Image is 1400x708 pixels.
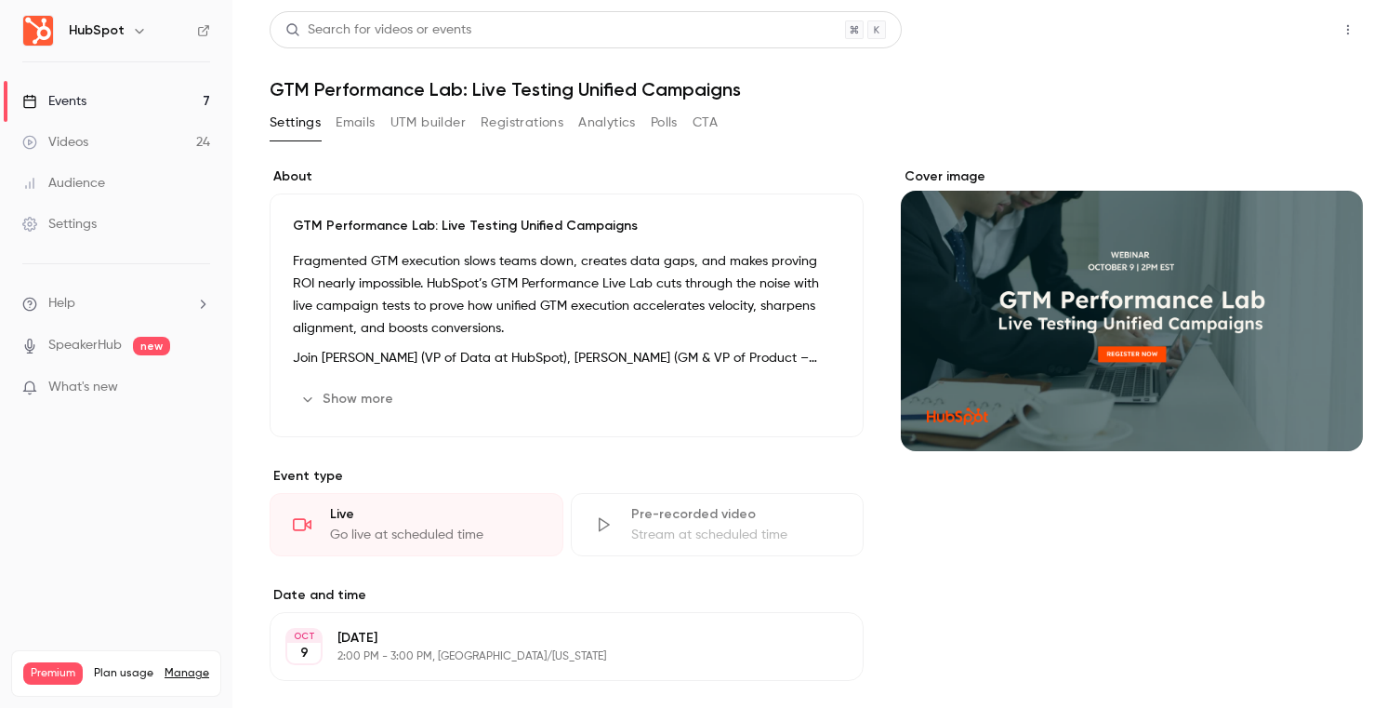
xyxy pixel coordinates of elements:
a: SpeakerHub [48,336,122,355]
button: Registrations [481,108,563,138]
button: Polls [651,108,678,138]
button: Settings [270,108,321,138]
button: UTM builder [390,108,466,138]
button: CTA [693,108,718,138]
iframe: Noticeable Trigger [188,380,210,396]
div: OCT [287,630,321,643]
h6: HubSpot [69,21,125,40]
p: 2:00 PM - 3:00 PM, [GEOGRAPHIC_DATA]/[US_STATE] [337,649,765,664]
button: Share [1245,11,1318,48]
label: About [270,167,864,186]
h1: GTM Performance Lab: Live Testing Unified Campaigns [270,78,1363,100]
div: Videos [22,133,88,152]
img: HubSpot [23,16,53,46]
div: Pre-recorded video [631,505,841,524]
button: Show more [293,384,404,414]
span: Premium [23,662,83,685]
p: 9 [300,644,309,662]
li: help-dropdown-opener [22,294,210,314]
p: Fragmented GTM execution slows teams down, creates data gaps, and makes proving ROI nearly imposs... [293,250,840,340]
button: Emails [336,108,375,138]
div: Live [330,505,540,524]
div: Settings [22,215,97,234]
label: Date and time [270,586,864,605]
p: GTM Performance Lab: Live Testing Unified Campaigns [293,217,840,235]
div: Stream at scheduled time [631,526,841,544]
p: Join [PERSON_NAME] (VP of Data at HubSpot), [PERSON_NAME] (GM & VP of Product – Marketing Hub, in... [293,347,840,369]
div: Events [22,92,86,111]
div: Go live at scheduled time [330,526,540,544]
span: new [133,337,170,355]
span: Help [48,294,75,314]
div: LiveGo live at scheduled time [270,493,563,556]
label: Cover image [901,167,1363,186]
p: Event type [270,467,864,486]
div: Audience [22,174,105,193]
button: Analytics [578,108,636,138]
p: [DATE] [337,629,765,648]
a: Manage [165,666,209,681]
section: Cover image [901,167,1363,451]
span: What's new [48,378,118,397]
div: Search for videos or events [285,20,471,40]
span: Plan usage [94,666,153,681]
div: Pre-recorded videoStream at scheduled time [571,493,865,556]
